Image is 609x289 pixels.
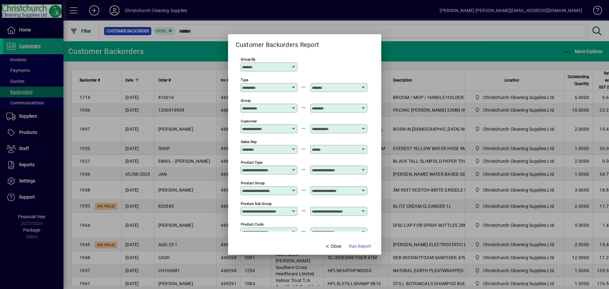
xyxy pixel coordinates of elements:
button: Run Report [346,241,374,252]
mat-label: Type [241,78,248,82]
mat-label: Group [241,98,251,103]
mat-label: Product Code [241,222,264,227]
h2: Customer Backorders Report [228,34,327,50]
mat-label: Sales Rep [241,140,257,144]
mat-label: Product Group [241,181,265,185]
mat-label: Group by [241,57,255,62]
span: Run Report [349,243,371,250]
mat-label: Product Sub Group [241,201,272,206]
mat-label: Customer [241,119,257,123]
span: Close [325,243,341,250]
button: Close [322,241,344,252]
mat-label: Product Type [241,160,262,165]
